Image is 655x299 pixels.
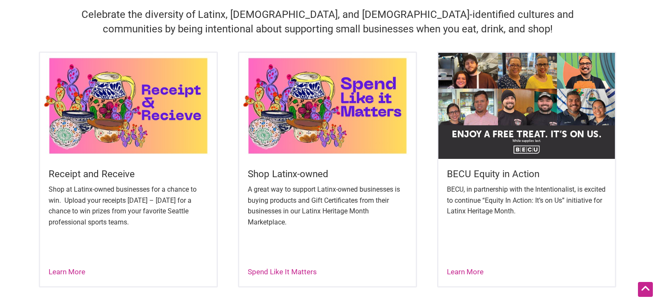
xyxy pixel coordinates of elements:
p: BECU, in partnership with the Intentionalist, is excited to continue “Equity In Action: It’s on U... [447,184,606,217]
img: Latinx / Hispanic Heritage Month [40,53,217,158]
a: Learn More [447,267,484,276]
p: A great way to support Latinx-owned businesses is buying products and Gift Certificates from thei... [248,184,407,227]
h5: Receipt and Receive [49,167,208,181]
div: Scroll Back to Top [638,282,653,297]
h5: BECU Equity in Action [447,167,606,181]
img: Equity in Action - Latinx Heritage Month [438,53,615,158]
h5: Shop Latinx-owned [248,167,407,181]
img: Latinx / Hispanic Heritage Month [239,53,416,158]
p: Shop at Latinx-owned businesses for a chance to win. Upload your receipts [DATE] – [DATE] for a c... [49,184,208,227]
h4: Celebrate the diversity of Latinx, [DEMOGRAPHIC_DATA], and [DEMOGRAPHIC_DATA]-identified cultures... [59,8,596,36]
a: Learn More [49,267,85,276]
a: Spend Like It Matters [248,267,317,276]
